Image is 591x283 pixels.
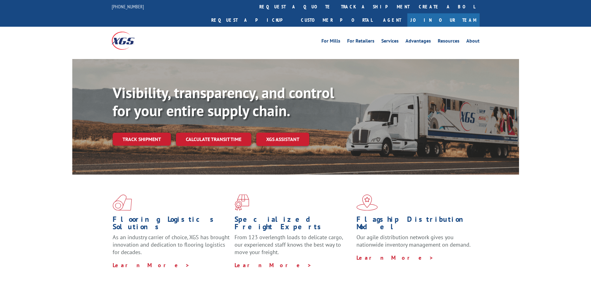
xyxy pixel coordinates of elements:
a: Learn More > [356,254,434,261]
span: As an industry carrier of choice, XGS has brought innovation and dedication to flooring logistics... [113,234,230,256]
h1: Specialized Freight Experts [235,216,352,234]
a: Agent [377,13,407,27]
p: From 123 overlength loads to delicate cargo, our experienced staff knows the best way to move you... [235,234,352,261]
a: Learn More > [235,262,312,269]
a: Track shipment [113,133,171,146]
a: [PHONE_NUMBER] [112,3,144,10]
img: xgs-icon-total-supply-chain-intelligence-red [113,194,132,211]
img: xgs-icon-flagship-distribution-model-red [356,194,378,211]
a: Advantages [405,39,431,45]
a: XGS ASSISTANT [256,133,309,146]
h1: Flagship Distribution Model [356,216,474,234]
a: About [466,39,480,45]
a: Resources [438,39,459,45]
a: For Mills [321,39,340,45]
a: Services [381,39,399,45]
b: Visibility, transparency, and control for your entire supply chain. [113,83,334,120]
h1: Flooring Logistics Solutions [113,216,230,234]
a: For Retailers [347,39,374,45]
a: Join Our Team [407,13,480,27]
span: Our agile distribution network gives you nationwide inventory management on demand. [356,234,471,248]
a: Request a pickup [207,13,296,27]
a: Calculate transit time [176,133,251,146]
a: Learn More > [113,262,190,269]
a: Customer Portal [296,13,377,27]
img: xgs-icon-focused-on-flooring-red [235,194,249,211]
